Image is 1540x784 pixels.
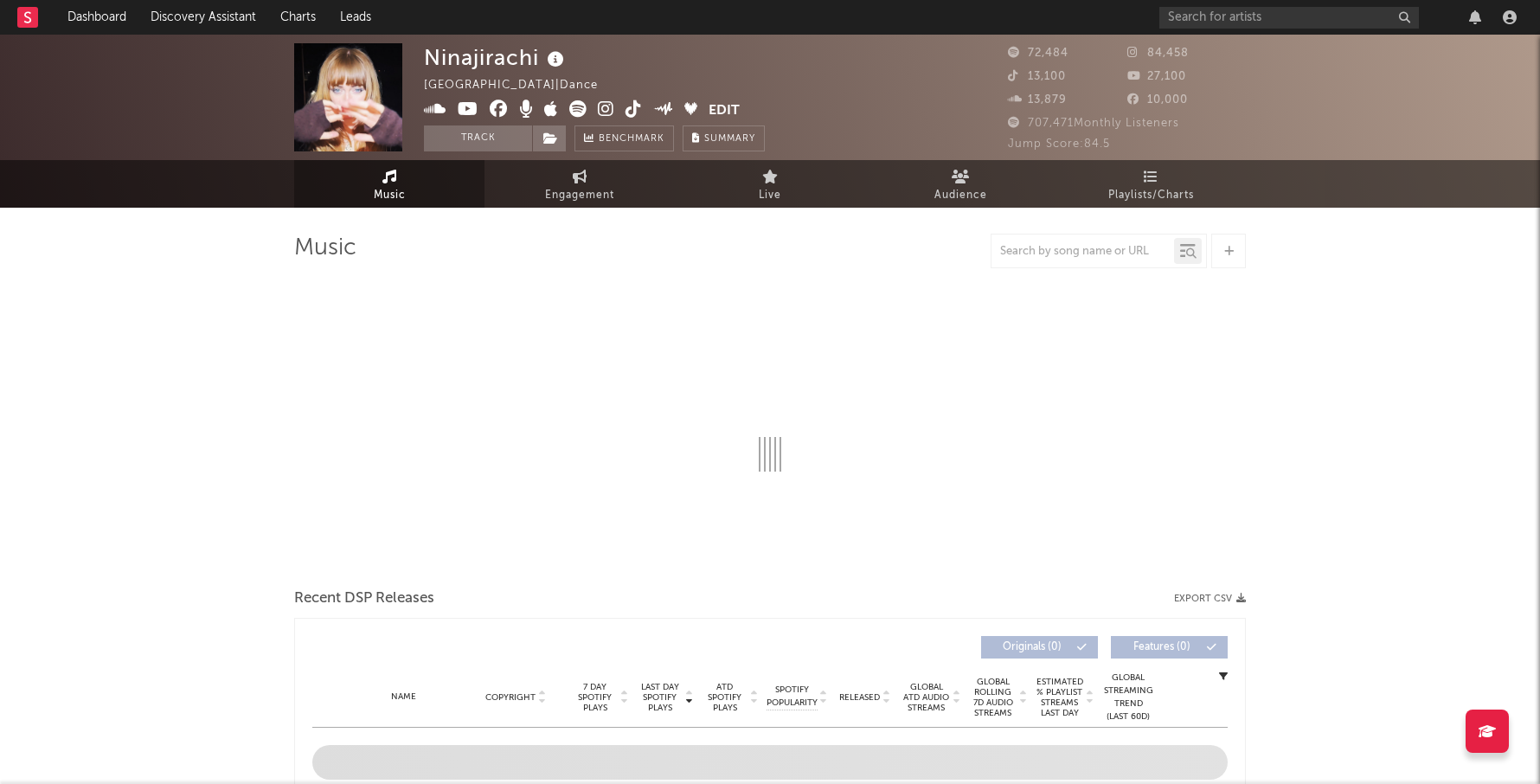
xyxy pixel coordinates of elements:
[574,125,674,151] a: Benchmark
[637,682,683,713] span: Last Day Spotify Plays
[759,185,781,206] span: Live
[599,129,664,150] span: Benchmark
[1122,642,1202,652] span: Features ( 0 )
[347,691,460,704] div: Name
[424,43,568,72] div: Ninajirachi
[1008,138,1110,150] span: Jump Score: 84.5
[992,642,1072,652] span: Originals ( 0 )
[484,160,675,208] a: Engagement
[969,677,1017,718] span: Global Rolling 7D Audio Streams
[683,125,765,151] button: Summary
[545,185,614,206] span: Engagement
[1036,677,1083,718] span: Estimated % Playlist Streams Last Day
[424,75,618,96] div: [GEOGRAPHIC_DATA] | Dance
[1056,160,1246,208] a: Playlists/Charts
[1174,594,1246,604] button: Export CSV
[934,185,987,206] span: Audience
[1008,48,1068,59] span: 72,484
[1008,71,1066,82] span: 13,100
[1102,672,1154,723] div: Global Streaming Trend (Last 60D)
[1159,7,1419,29] input: Search for artists
[991,245,1174,259] input: Search by song name or URL
[1127,94,1188,106] span: 10,000
[767,684,818,710] span: Spotify Popularity
[704,134,755,144] span: Summary
[902,682,950,713] span: Global ATD Audio Streams
[572,682,618,713] span: 7 Day Spotify Plays
[1008,94,1067,106] span: 13,879
[1111,636,1228,659] button: Features(0)
[675,160,865,208] a: Live
[374,185,406,206] span: Music
[294,160,484,208] a: Music
[1127,71,1186,82] span: 27,100
[1127,48,1189,59] span: 84,458
[1108,185,1194,206] span: Playlists/Charts
[1008,118,1179,129] span: 707,471 Monthly Listeners
[294,588,434,609] span: Recent DSP Releases
[839,692,880,703] span: Released
[424,125,532,151] button: Track
[485,692,536,703] span: Copyright
[981,636,1098,659] button: Originals(0)
[865,160,1056,208] a: Audience
[709,100,740,122] button: Edit
[702,682,748,713] span: ATD Spotify Plays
